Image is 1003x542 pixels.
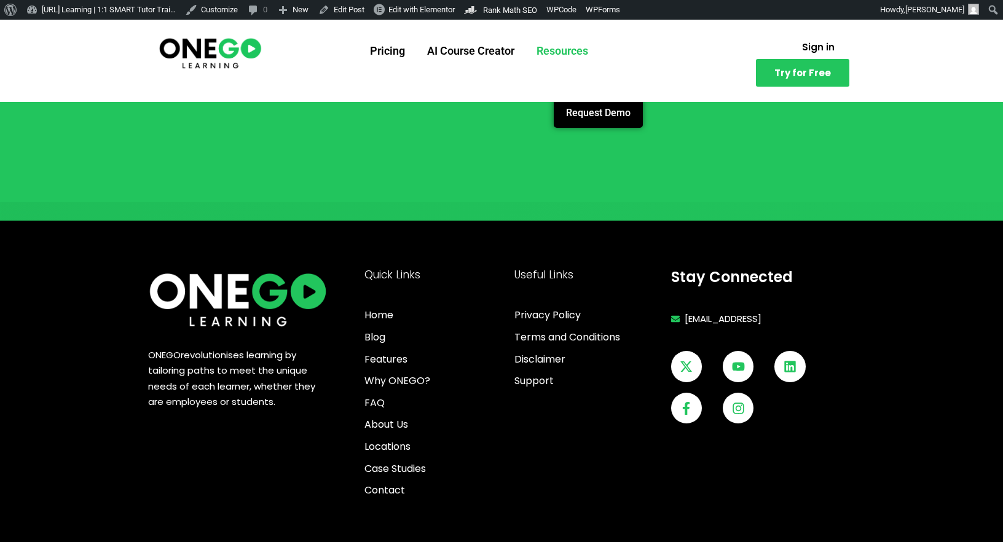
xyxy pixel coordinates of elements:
[364,482,508,498] a: Contact
[682,312,761,326] span: [EMAIL_ADDRESS]
[364,307,508,323] a: Home
[364,395,385,411] span: FAQ
[364,329,508,345] a: Blog
[514,329,620,345] span: Terms and Conditions
[359,35,416,67] a: Pricing
[364,352,508,367] a: Features
[148,270,328,328] img: ONE360 AI Corporate Learning
[364,417,508,433] a: About Us
[364,329,385,345] span: Blog
[364,417,408,433] span: About Us
[802,42,835,52] span: Sign in
[554,98,643,128] button: Request Demo
[514,373,554,389] span: Support
[364,373,508,389] a: Why ONEGO?
[525,35,599,67] a: Resources
[514,329,665,345] a: Terms and Conditions
[756,59,849,87] a: Try for Free
[364,307,393,323] span: Home
[514,373,665,389] a: Support
[148,348,181,361] span: ONEGO
[774,68,831,77] span: Try for Free
[364,352,407,367] span: Features
[364,461,508,477] a: Case Studies
[364,395,508,411] a: FAQ
[514,270,665,280] h4: Useful Links
[514,352,565,367] span: Disclaimer
[671,270,855,285] h4: Stay Connected
[566,107,631,119] span: Request Demo
[483,6,537,15] span: Rank Math SEO
[787,35,849,59] a: Sign in
[148,348,315,409] span: revolutionises learning by tailoring paths to meet the unique needs of each learner, whether they...
[364,461,426,477] span: Case Studies
[905,5,964,14] span: [PERSON_NAME]
[388,5,455,14] span: Edit with Elementor
[364,373,430,389] span: Why ONEGO?
[514,352,665,367] a: Disclaimer
[671,312,855,326] a: [EMAIL_ADDRESS]
[364,439,411,455] span: Locations
[416,35,525,67] a: AI Course Creator
[514,307,665,323] a: Privacy Policy
[514,307,581,323] span: Privacy Policy
[364,482,405,498] span: Contact
[364,270,508,280] h4: Quick Links
[364,439,508,455] a: Locations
